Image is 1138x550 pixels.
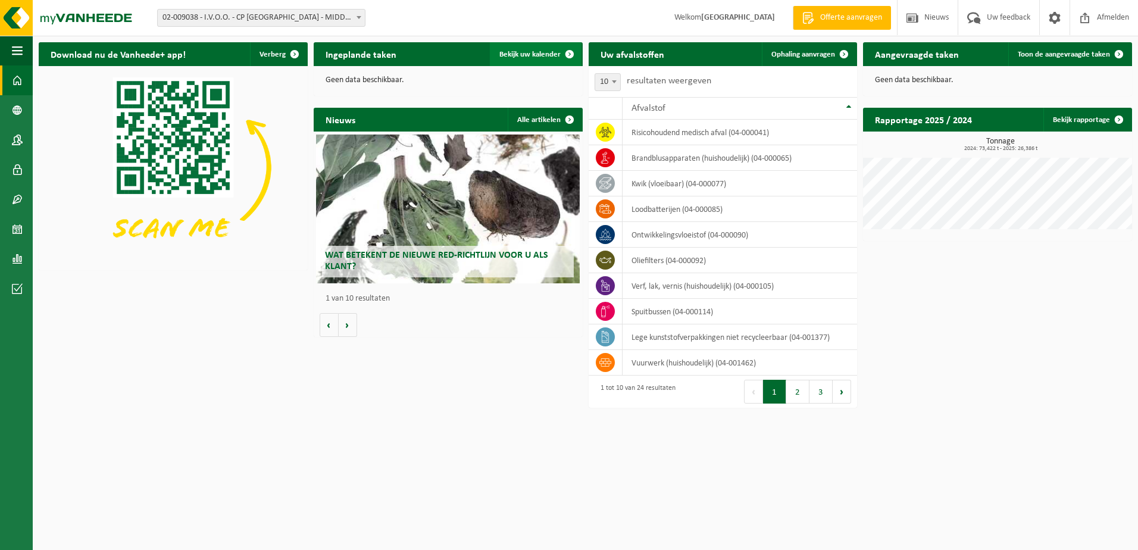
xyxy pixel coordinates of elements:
h2: Download nu de Vanheede+ app! [39,42,198,65]
button: 3 [809,380,833,404]
td: oliefilters (04-000092) [623,248,858,273]
span: Offerte aanvragen [817,12,885,24]
a: Alle artikelen [508,108,581,132]
span: 02-009038 - I.V.O.O. - CP MIDDELKERKE - MIDDELKERKE [157,9,365,27]
span: Toon de aangevraagde taken [1018,51,1110,58]
h2: Nieuws [314,108,367,131]
button: Previous [744,380,763,404]
div: 1 tot 10 van 24 resultaten [595,379,676,405]
h3: Tonnage [869,137,1132,152]
span: 02-009038 - I.V.O.O. - CP MIDDELKERKE - MIDDELKERKE [158,10,365,26]
label: resultaten weergeven [627,76,711,86]
h2: Aangevraagde taken [863,42,971,65]
span: Verberg [260,51,286,58]
button: 1 [763,380,786,404]
h2: Uw afvalstoffen [589,42,676,65]
a: Bekijk rapportage [1043,108,1131,132]
a: Ophaling aanvragen [762,42,856,66]
a: Bekijk uw kalender [490,42,581,66]
button: Volgende [339,313,357,337]
span: Bekijk uw kalender [499,51,561,58]
span: 10 [595,73,621,91]
button: Vorige [320,313,339,337]
td: ontwikkelingsvloeistof (04-000090) [623,222,858,248]
a: Offerte aanvragen [793,6,891,30]
span: Afvalstof [631,104,665,113]
span: 10 [595,74,620,90]
a: Toon de aangevraagde taken [1008,42,1131,66]
img: Download de VHEPlus App [39,66,308,268]
a: Wat betekent de nieuwe RED-richtlijn voor u als klant? [316,135,580,283]
h2: Rapportage 2025 / 2024 [863,108,984,131]
span: Ophaling aanvragen [771,51,835,58]
p: Geen data beschikbaar. [875,76,1120,85]
td: brandblusapparaten (huishoudelijk) (04-000065) [623,145,858,171]
button: 2 [786,380,809,404]
td: kwik (vloeibaar) (04-000077) [623,171,858,196]
td: loodbatterijen (04-000085) [623,196,858,222]
td: vuurwerk (huishoudelijk) (04-001462) [623,350,858,376]
p: 1 van 10 resultaten [326,295,577,303]
strong: [GEOGRAPHIC_DATA] [701,13,775,22]
p: Geen data beschikbaar. [326,76,571,85]
td: risicohoudend medisch afval (04-000041) [623,120,858,145]
td: spuitbussen (04-000114) [623,299,858,324]
span: 2024: 73,422 t - 2025: 26,386 t [869,146,1132,152]
td: verf, lak, vernis (huishoudelijk) (04-000105) [623,273,858,299]
button: Next [833,380,851,404]
h2: Ingeplande taken [314,42,408,65]
button: Verberg [250,42,307,66]
span: Wat betekent de nieuwe RED-richtlijn voor u als klant? [325,251,548,271]
td: Lege kunststofverpakkingen niet recycleerbaar (04-001377) [623,324,858,350]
